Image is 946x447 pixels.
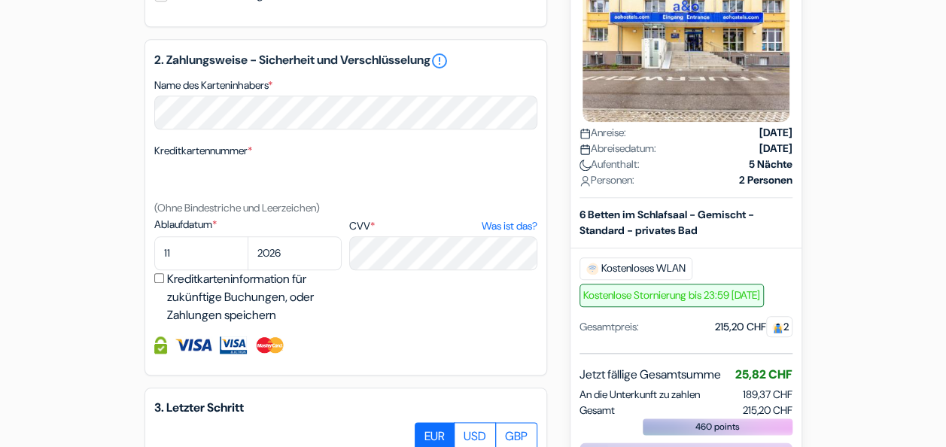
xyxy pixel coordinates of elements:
h5: 2. Zahlungsweise - Sicherheit und Verschlüsselung [154,52,537,70]
span: An die Unterkunft zu zahlen [579,387,700,403]
div: 215,20 CHF [715,319,792,335]
img: Visa [175,336,212,354]
label: Name des Karteninhabers [154,78,272,93]
span: Personen: [579,172,634,188]
img: calendar.svg [579,128,591,139]
span: Abreisedatum: [579,141,656,157]
label: Kreditkartennummer [154,143,252,159]
img: Master Card [254,336,285,354]
img: user_icon.svg [579,175,591,187]
img: moon.svg [579,160,591,171]
span: Aufenthalt: [579,157,640,172]
span: Kostenlose Stornierung bis 23:59 [DATE] [579,284,764,307]
span: Gesamt [579,403,615,418]
span: Jetzt fällige Gesamtsumme [579,366,721,384]
strong: [DATE] [759,141,792,157]
span: 460 points [695,420,740,433]
span: 2 [766,316,792,337]
label: Ablaufdatum [154,217,342,233]
span: 215,20 CHF [743,403,792,418]
label: Kreditkarteninformation für zukünftige Buchungen, oder Zahlungen speichern [167,270,346,324]
small: (Ohne Bindestriche und Leerzeichen) [154,201,320,214]
div: Gesamtpreis: [579,319,639,335]
span: 189,37 CHF [743,388,792,401]
img: guest.svg [772,322,783,333]
h5: 3. Letzter Schritt [154,400,537,415]
a: error_outline [430,52,449,70]
span: 25,82 CHF [735,366,792,382]
img: Visa Electron [220,336,247,354]
label: CVV [349,218,537,234]
img: calendar.svg [579,144,591,155]
a: Was ist das? [481,218,537,234]
span: Kostenloses WLAN [579,257,692,280]
strong: 5 Nächte [749,157,792,172]
strong: [DATE] [759,125,792,141]
img: Kreditkarteninformationen sind vollständig verschlüsselt und gesichert [154,336,167,354]
b: 6 Betten im Schlafsaal - Gemischt - Standard - privates Bad [579,208,754,237]
img: free_wifi.svg [586,263,598,275]
span: Anreise: [579,125,626,141]
strong: 2 Personen [739,172,792,188]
